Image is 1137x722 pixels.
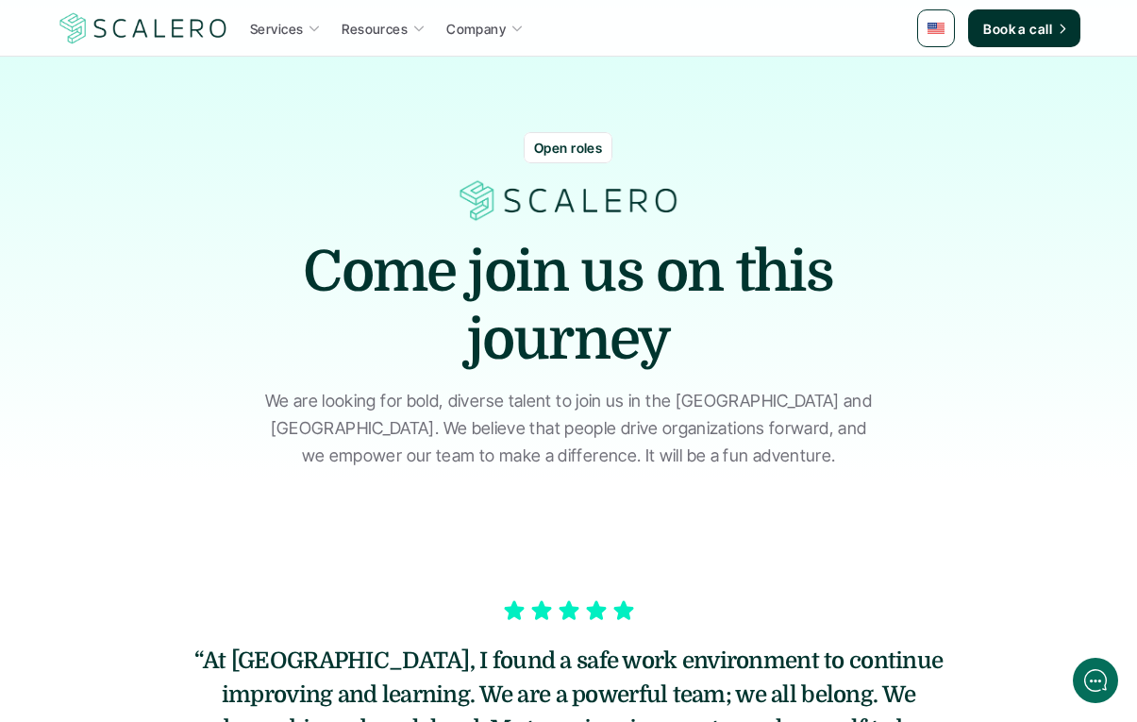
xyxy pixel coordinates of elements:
[28,92,349,122] h1: Hi! Welcome to Scalero.
[1073,658,1118,703] iframe: gist-messenger-bubble-iframe
[286,238,852,374] h1: Come join us on this journey
[57,10,230,46] img: Scalero company logo
[250,19,303,39] p: Services
[983,19,1052,39] p: Book a call
[446,19,506,39] p: Company
[29,250,348,288] button: New conversation
[57,11,230,45] a: Scalero company logo
[158,600,239,613] span: We run on Gist
[342,19,408,39] p: Resources
[456,177,682,224] img: Scalero logo
[968,9,1080,47] a: Book a call
[122,261,226,277] span: New conversation
[262,388,876,469] p: We are looking for bold, diverse talent to join us in the [GEOGRAPHIC_DATA] and [GEOGRAPHIC_DATA]...
[534,138,602,158] p: Open roles
[28,126,349,216] h2: Let us know if we can help with lifecycle marketing.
